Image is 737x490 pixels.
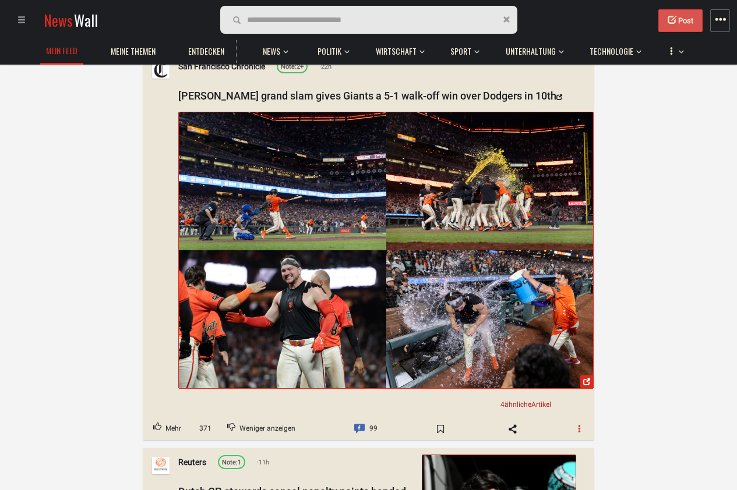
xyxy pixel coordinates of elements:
[369,421,378,436] span: 99
[445,40,477,63] a: Sport
[500,400,551,408] span: 4 Artikel
[584,40,639,63] a: Technologie
[318,46,341,56] span: Politik
[257,40,286,63] a: News
[179,250,386,388] img: Post Image 23122238
[319,61,332,72] span: 22h
[277,59,308,73] a: Note:2+
[312,35,350,63] button: Politik
[111,46,156,56] span: Meine Themen
[152,457,170,474] img: Profilbild von Reuters
[143,418,191,440] button: Upvote
[445,35,479,63] button: Sport
[178,112,594,389] a: Post Image 23122236Post Image 23122237Post Image 23122238Post Image 23122241
[658,9,703,32] button: Post
[281,62,304,72] div: 2+
[386,112,594,250] img: Post Image 23122237
[257,457,269,468] span: 11h
[188,46,224,56] span: Entdecken
[496,419,530,438] span: Share
[239,421,295,436] span: Weniger anzeigen
[263,46,280,56] span: News
[178,456,206,469] a: Reuters
[178,60,265,73] a: San Francisco Chronicle
[386,250,594,388] img: Post Image 23122241
[44,9,98,31] a: NewsWall
[40,40,83,62] a: Mein Feed
[496,398,556,410] a: 4ähnlicheArtikel
[590,46,633,56] span: Technologie
[74,9,98,31] span: Wall
[152,61,170,79] img: Profilbild von San Francisco Chronicle
[500,35,564,63] button: Unterhaltung
[376,46,417,56] span: Wirtschaft
[370,35,425,63] button: Wirtschaft
[222,459,238,467] span: Note:
[344,418,387,440] a: Comment
[195,423,216,434] span: 371
[506,46,556,56] span: Unterhaltung
[218,455,245,469] a: Note:1
[46,46,77,55] h1: Mein Feed
[165,421,181,436] span: Mehr
[217,418,305,440] button: Downvote
[178,90,562,102] a: [PERSON_NAME] grand slam gives Giants a 5-1 walk-off win over Dodgers in 10th
[312,40,347,63] a: Politik
[222,458,241,468] div: 1
[450,46,471,56] span: Sport
[179,112,386,250] img: Post Image 23122236
[584,35,641,63] button: Technologie
[678,16,693,25] span: Post
[281,63,297,70] span: Note:
[505,400,531,408] span: ähnliche
[44,9,73,31] span: News
[257,35,292,63] button: News
[424,419,457,438] span: Bookmark
[500,40,562,63] a: Unterhaltung
[370,40,422,63] a: Wirtschaft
